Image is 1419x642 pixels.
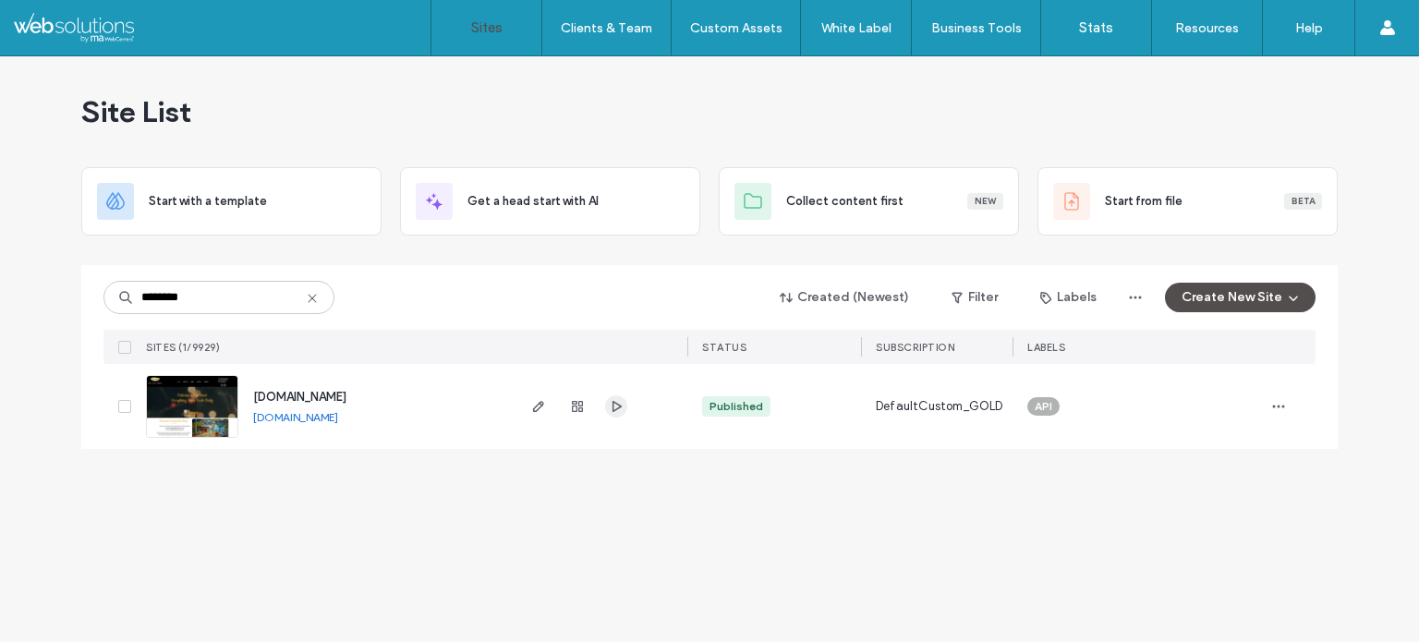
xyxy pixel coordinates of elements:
label: Business Tools [931,20,1022,36]
span: Start from file [1105,192,1182,211]
span: LABELS [1027,341,1065,354]
span: SUBSCRIPTION [876,341,954,354]
a: [DOMAIN_NAME] [253,390,346,404]
span: SITES (1/9929) [146,341,220,354]
button: Labels [1024,283,1113,312]
span: Start with a template [149,192,267,211]
div: New [967,193,1003,210]
label: Clients & Team [561,20,652,36]
span: Get a head start with AI [467,192,599,211]
button: Filter [933,283,1016,312]
a: [DOMAIN_NAME] [253,410,338,424]
label: Sites [471,19,503,36]
label: Help [1295,20,1323,36]
span: STATUS [702,341,746,354]
button: Created (Newest) [764,283,926,312]
label: Resources [1175,20,1239,36]
span: Site List [81,93,191,130]
button: Create New Site [1165,283,1316,312]
div: Get a head start with AI [400,167,700,236]
div: Beta [1284,193,1322,210]
span: Collect content first [786,192,904,211]
span: DefaultCustom_GOLD [876,397,1003,416]
label: Stats [1079,19,1113,36]
div: Published [709,398,763,415]
span: API [1035,398,1052,415]
span: Help [42,13,79,30]
div: Start with a template [81,167,382,236]
label: White Label [821,20,891,36]
div: Start from fileBeta [1037,167,1338,236]
div: Collect content firstNew [719,167,1019,236]
label: Custom Assets [690,20,782,36]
